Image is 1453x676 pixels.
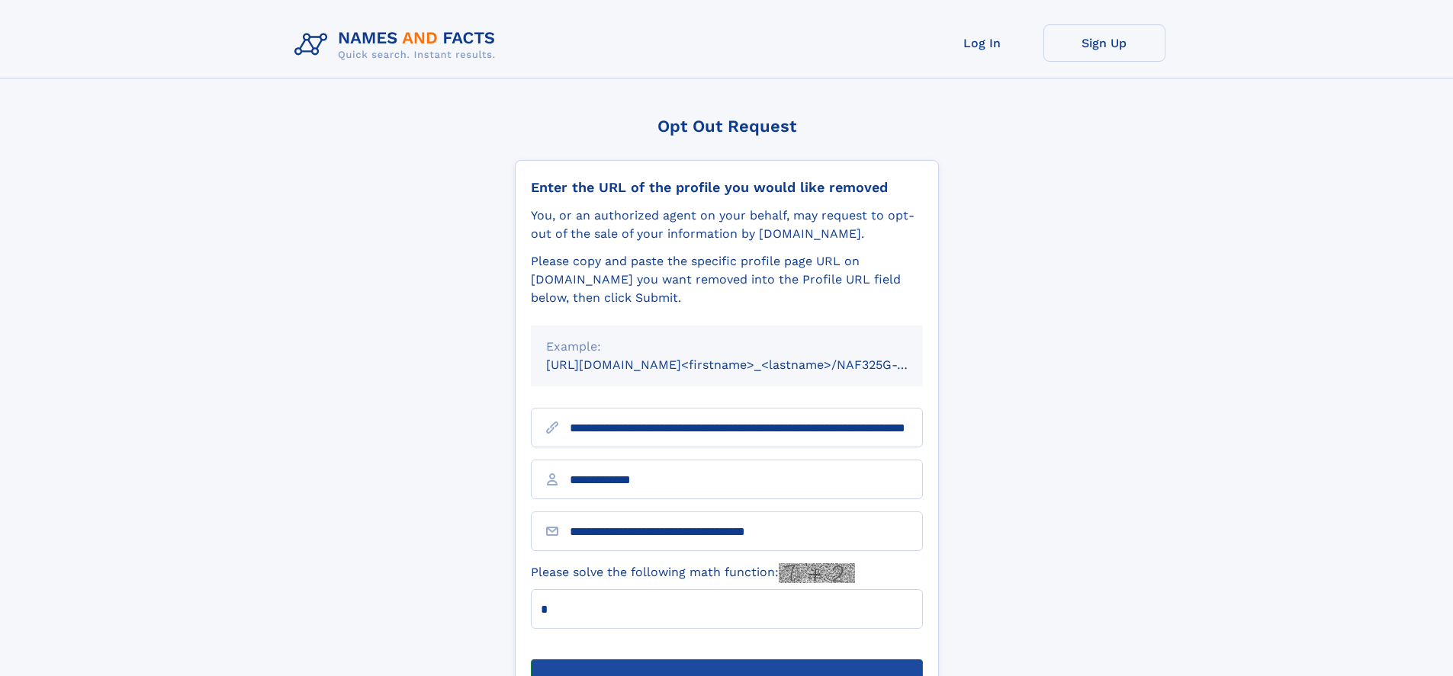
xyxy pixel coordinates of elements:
[1043,24,1165,62] a: Sign Up
[531,179,923,196] div: Enter the URL of the profile you would like removed
[531,207,923,243] div: You, or an authorized agent on your behalf, may request to opt-out of the sale of your informatio...
[546,357,952,372] small: [URL][DOMAIN_NAME]<firstname>_<lastname>/NAF325G-xxxxxxxx
[546,338,908,356] div: Example:
[288,24,508,66] img: Logo Names and Facts
[515,117,939,136] div: Opt Out Request
[531,252,923,307] div: Please copy and paste the specific profile page URL on [DOMAIN_NAME] you want removed into the Pr...
[531,563,855,583] label: Please solve the following math function:
[921,24,1043,62] a: Log In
